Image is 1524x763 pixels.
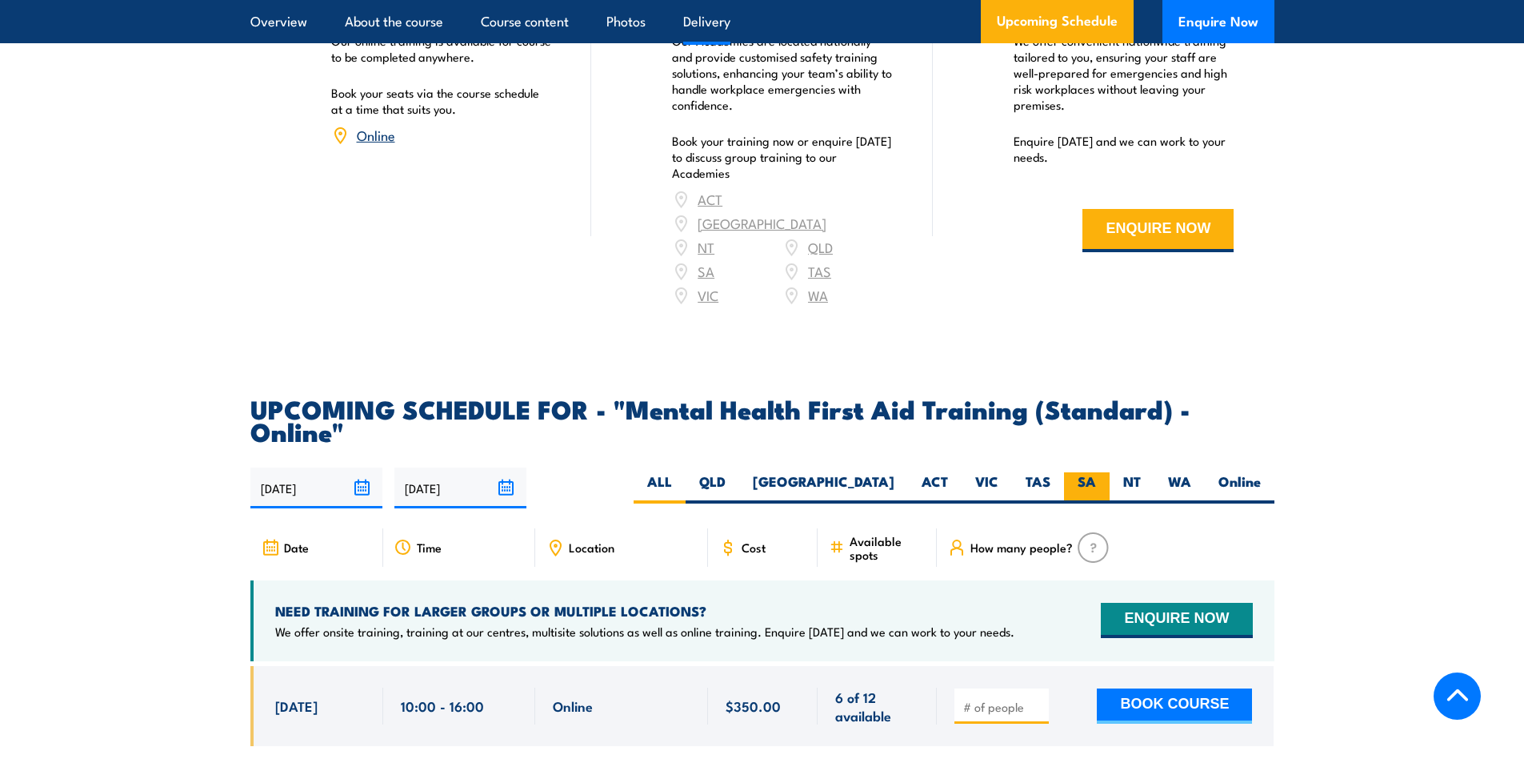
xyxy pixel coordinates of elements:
[672,33,893,113] p: Our Academies are located nationally and provide customised safety training solutions, enhancing ...
[672,133,893,181] p: Book your training now or enquire [DATE] to discuss group training to our Academies
[1014,33,1234,113] p: We offer convenient nationwide training tailored to you, ensuring your staff are well-prepared fo...
[1014,133,1234,165] p: Enquire [DATE] and we can work to your needs.
[401,697,484,715] span: 10:00 - 16:00
[275,602,1014,620] h4: NEED TRAINING FOR LARGER GROUPS OR MULTIPLE LOCATIONS?
[1082,209,1234,252] button: ENQUIRE NOW
[835,688,919,725] span: 6 of 12 available
[357,125,395,144] a: Online
[963,699,1043,715] input: # of people
[742,540,766,554] span: Cost
[417,540,442,554] span: Time
[1012,472,1064,504] label: TAS
[331,85,552,117] p: Book your seats via the course schedule at a time that suits you.
[284,540,309,554] span: Date
[739,472,908,504] label: [GEOGRAPHIC_DATA]
[908,472,962,504] label: ACT
[634,472,686,504] label: ALL
[726,697,781,715] span: $350.00
[1101,603,1252,638] button: ENQUIRE NOW
[250,397,1274,442] h2: UPCOMING SCHEDULE FOR - "Mental Health First Aid Training (Standard) - Online"
[275,697,318,715] span: [DATE]
[1205,472,1274,504] label: Online
[970,540,1073,554] span: How many people?
[569,540,614,554] span: Location
[394,468,526,508] input: To date
[250,468,382,508] input: From date
[275,624,1014,640] p: We offer onsite training, training at our centres, multisite solutions as well as online training...
[1064,472,1110,504] label: SA
[1110,472,1154,504] label: NT
[331,33,552,65] p: Our online training is available for course to be completed anywhere.
[962,472,1012,504] label: VIC
[1097,689,1252,724] button: BOOK COURSE
[553,697,593,715] span: Online
[850,534,926,561] span: Available spots
[686,472,739,504] label: QLD
[1154,472,1205,504] label: WA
